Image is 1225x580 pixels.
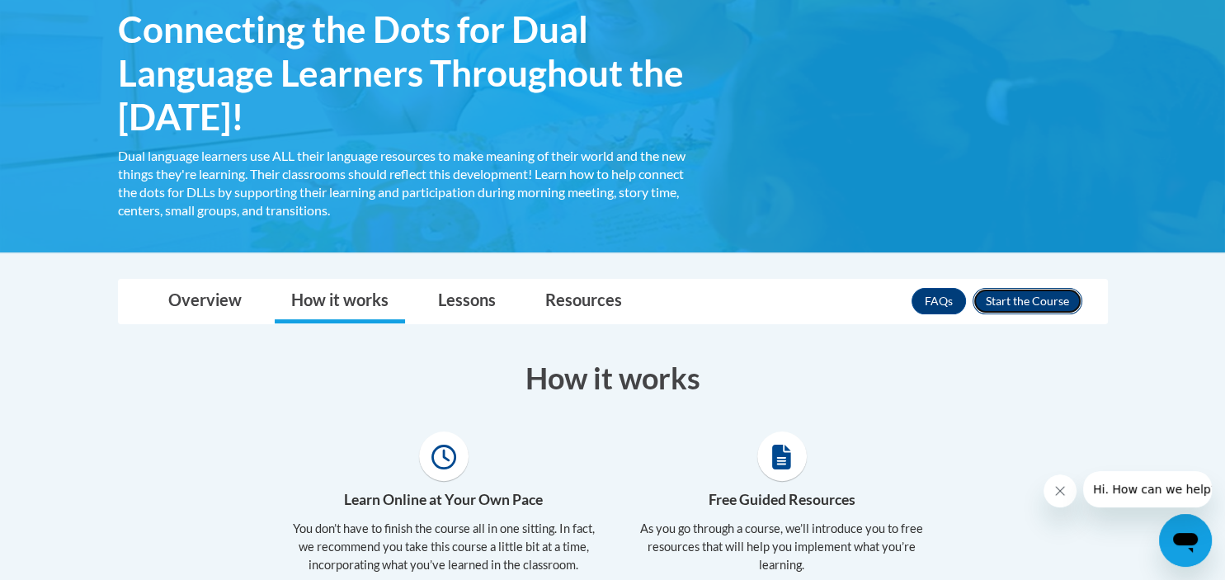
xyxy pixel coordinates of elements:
[287,489,601,511] h4: Learn Online at Your Own Pace
[625,520,939,574] p: As you go through a course, we’ll introduce you to free resources that will help you implement wh...
[1044,474,1077,507] iframe: Close message
[118,147,687,219] div: Dual language learners use ALL their language resources to make meaning of their world and the ne...
[275,280,405,323] a: How it works
[529,280,638,323] a: Resources
[10,12,134,25] span: Hi. How can we help?
[973,288,1082,314] button: Enroll
[152,280,258,323] a: Overview
[1083,471,1212,507] iframe: Message from company
[1159,514,1212,567] iframe: Button to launch messaging window
[625,489,939,511] h4: Free Guided Resources
[422,280,512,323] a: Lessons
[118,357,1108,398] h3: How it works
[912,288,966,314] a: FAQs
[118,7,687,138] span: Connecting the Dots for Dual Language Learners Throughout the [DATE]!
[287,520,601,574] p: You don’t have to finish the course all in one sitting. In fact, we recommend you take this cours...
